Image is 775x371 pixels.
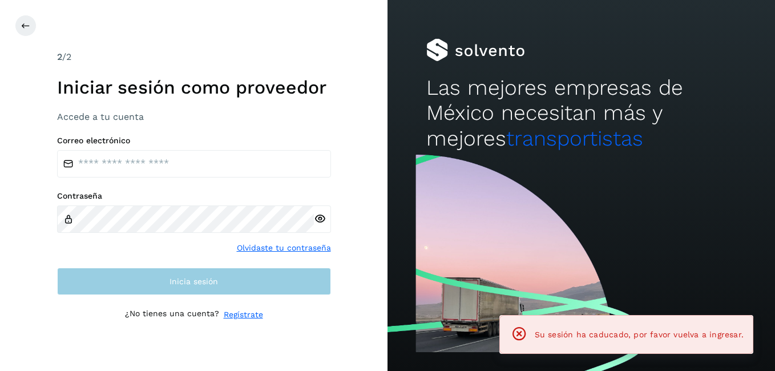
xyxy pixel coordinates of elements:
label: Correo electrónico [57,136,331,146]
a: Regístrate [224,309,263,321]
h2: Las mejores empresas de México necesitan más y mejores [426,75,736,151]
span: Inicia sesión [169,277,218,285]
span: 2 [57,51,62,62]
div: /2 [57,50,331,64]
span: Su sesión ha caducado, por favor vuelva a ingresar. [535,330,744,339]
p: ¿No tienes una cuenta? [125,309,219,321]
label: Contraseña [57,191,331,201]
h1: Iniciar sesión como proveedor [57,76,331,98]
span: transportistas [506,126,643,151]
h3: Accede a tu cuenta [57,111,331,122]
button: Inicia sesión [57,268,331,295]
a: Olvidaste tu contraseña [237,242,331,254]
